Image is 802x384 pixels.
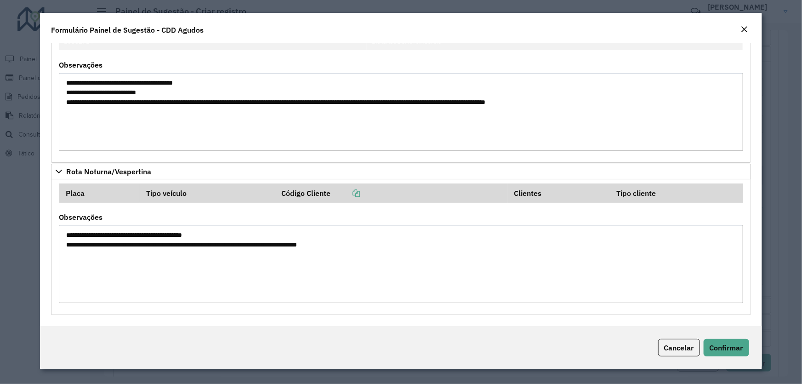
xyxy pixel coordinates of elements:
h4: Formulário Painel de Sugestão - CDD Agudos [51,24,204,35]
span: Rota Noturna/Vespertina [66,168,151,175]
a: Rota Noturna/Vespertina [51,164,751,179]
button: Confirmar [704,339,749,356]
span: Cancelar [664,343,694,352]
th: Tipo cliente [610,183,743,203]
th: Clientes [508,183,610,203]
button: Cancelar [658,339,700,356]
th: Código Cliente [275,183,508,203]
a: Copiar [330,189,360,198]
em: Fechar [741,26,748,33]
th: Tipo veículo [140,183,275,203]
button: Close [738,24,751,36]
label: Observações [59,59,102,70]
label: Observações [59,212,102,223]
span: Confirmar [710,343,743,352]
div: Rota Noturna/Vespertina [51,179,751,315]
th: Placa [59,183,140,203]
